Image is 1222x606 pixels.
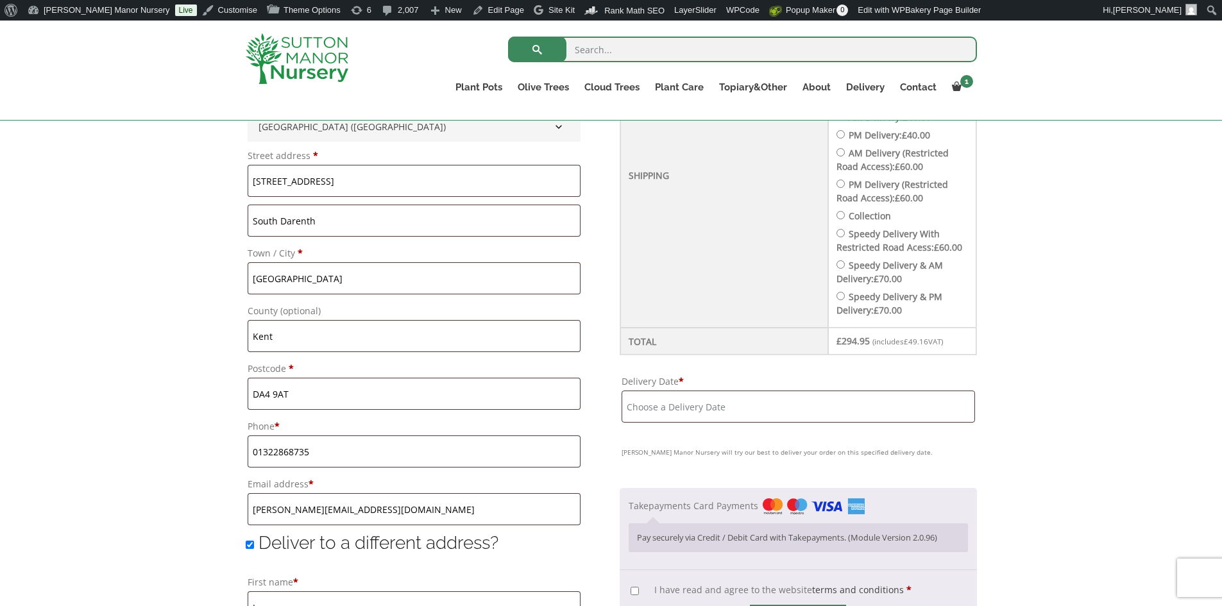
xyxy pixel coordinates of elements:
a: Contact [892,78,944,96]
bdi: 60.00 [895,192,923,204]
input: Apartment, suite, unit, etc. (optional) [248,205,581,237]
a: 1 [944,78,977,96]
a: Cloud Trees [577,78,647,96]
span: 0 [836,4,848,16]
label: Street address [248,147,581,165]
a: terms and conditions [812,584,904,596]
abbr: required [906,584,912,596]
span: £ [874,273,879,285]
a: Delivery [838,78,892,96]
input: House number and street name [248,165,581,197]
abbr: required [679,375,684,387]
label: Phone [248,417,581,435]
span: £ [895,192,900,204]
a: Live [175,4,197,16]
img: Takepayments Card Payments [763,498,865,514]
label: PM Delivery (Restricted Road Access): [836,178,948,204]
bdi: 60.00 [934,241,962,253]
span: £ [902,129,907,141]
label: Delivery Date [622,373,974,391]
th: Total [620,328,828,355]
bdi: 70.00 [874,304,902,316]
small: (includes VAT) [872,337,943,346]
span: £ [874,304,879,316]
input: Deliver to a different address? [246,541,254,549]
label: County [248,302,581,320]
input: Search... [508,37,977,62]
label: PM Delivery: [849,129,930,141]
label: Collection [849,210,891,222]
span: Rank Math SEO [604,6,665,15]
small: [PERSON_NAME] Manor Nursery will try our best to deliver your order on this specified delivery date. [622,444,974,460]
label: Postcode [248,360,581,378]
label: Speedy Delivery & AM Delivery: [836,259,943,285]
span: £ [836,335,842,347]
span: Deliver to a different address? [259,532,498,553]
label: Takepayments Card Payments [629,500,865,512]
span: 49.16 [904,337,928,346]
label: AM Delivery (Restricted Road Access): [836,147,949,173]
a: Olive Trees [510,78,577,96]
a: About [795,78,838,96]
span: (optional) [280,305,321,317]
a: Plant Care [647,78,711,96]
label: Speedy Delivery & PM Delivery: [836,290,942,316]
input: Choose a Delivery Date [622,391,974,423]
span: 1 [960,75,973,88]
span: £ [895,160,900,173]
label: Speedy Delivery With Restricted Road Acess: [836,228,962,253]
span: I have read and agree to the website [654,584,904,596]
input: I have read and agree to the websiteterms and conditions * [631,587,639,595]
span: [PERSON_NAME] [1113,5,1182,15]
span: United Kingdom (UK) [254,116,574,137]
bdi: 70.00 [874,273,902,285]
span: Country/Region [248,110,581,142]
span: £ [934,241,939,253]
label: Email address [248,475,581,493]
p: Pay securely via Credit / Debit Card with Takepayments. (Module Version 2.0.96) [637,532,960,544]
img: logo [246,33,348,84]
span: Site Kit [548,5,575,15]
bdi: 60.00 [895,160,923,173]
a: Topiary&Other [711,78,795,96]
a: Plant Pots [448,78,510,96]
label: Town / City [248,244,581,262]
bdi: 294.95 [836,335,870,347]
span: £ [904,337,908,346]
bdi: 40.00 [902,129,930,141]
label: First name [248,573,581,591]
th: Shipping [620,23,828,328]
